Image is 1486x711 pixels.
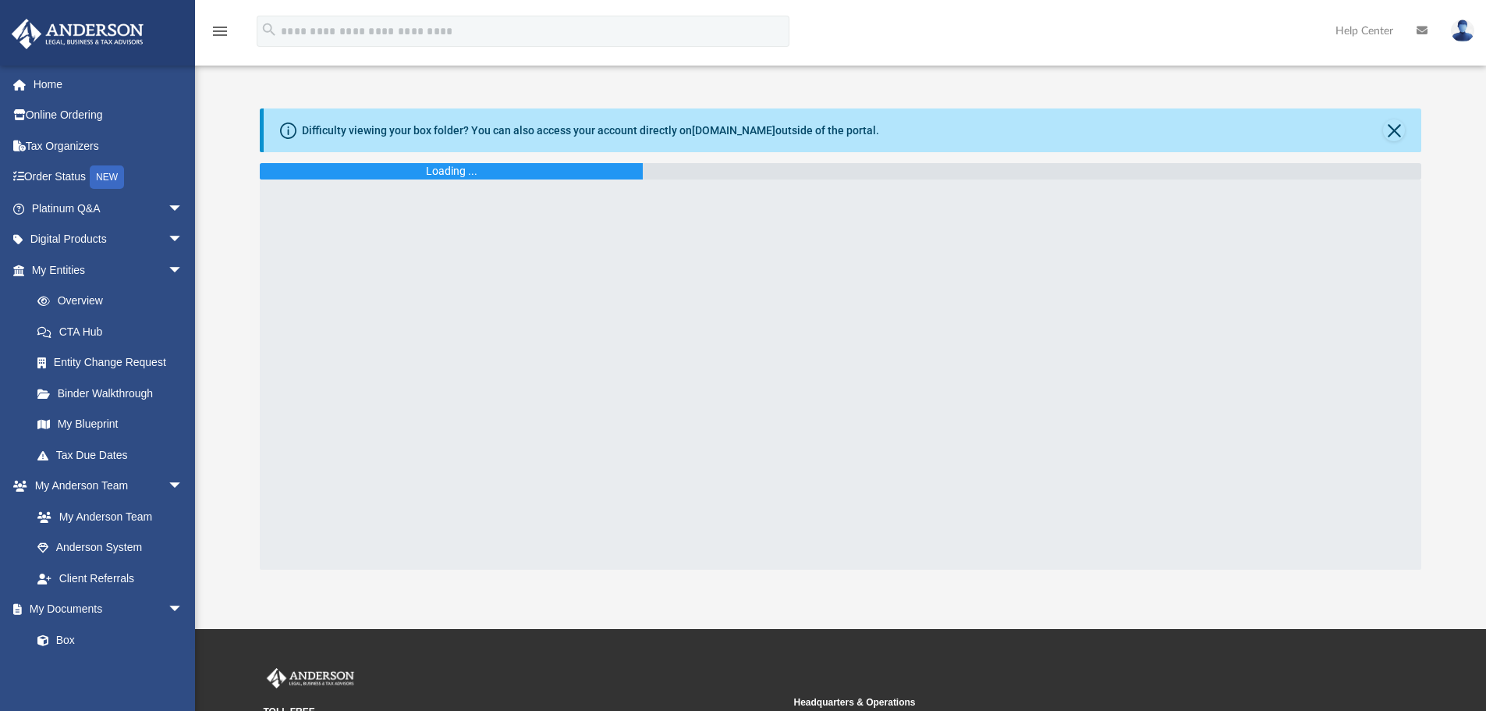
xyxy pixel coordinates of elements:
[90,165,124,189] div: NEW
[11,254,207,286] a: My Entitiesarrow_drop_down
[11,224,207,255] a: Digital Productsarrow_drop_down
[302,123,879,139] div: Difficulty viewing your box folder? You can also access your account directly on outside of the p...
[7,19,148,49] img: Anderson Advisors Platinum Portal
[22,286,207,317] a: Overview
[11,162,207,194] a: Order StatusNEW
[11,594,199,625] a: My Documentsarrow_drop_down
[11,193,207,224] a: Platinum Q&Aarrow_drop_down
[22,409,199,440] a: My Blueprint
[1383,119,1405,141] button: Close
[22,378,207,409] a: Binder Walkthrough
[692,124,775,137] a: [DOMAIN_NAME]
[211,22,229,41] i: menu
[22,316,207,347] a: CTA Hub
[168,594,199,626] span: arrow_drop_down
[11,130,207,162] a: Tax Organizers
[1451,20,1474,42] img: User Pic
[22,347,207,379] a: Entity Change Request
[22,439,207,471] a: Tax Due Dates
[22,532,199,563] a: Anderson System
[426,163,477,180] div: Loading ...
[794,695,1314,709] small: Headquarters & Operations
[168,471,199,503] span: arrow_drop_down
[11,471,199,502] a: My Anderson Teamarrow_drop_down
[168,254,199,286] span: arrow_drop_down
[22,563,199,594] a: Client Referrals
[22,656,199,687] a: Meeting Minutes
[211,30,229,41] a: menu
[264,668,357,688] img: Anderson Advisors Platinum Portal
[11,100,207,131] a: Online Ordering
[168,193,199,225] span: arrow_drop_down
[168,224,199,256] span: arrow_drop_down
[11,69,207,100] a: Home
[261,21,278,38] i: search
[22,501,191,532] a: My Anderson Team
[22,624,191,656] a: Box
